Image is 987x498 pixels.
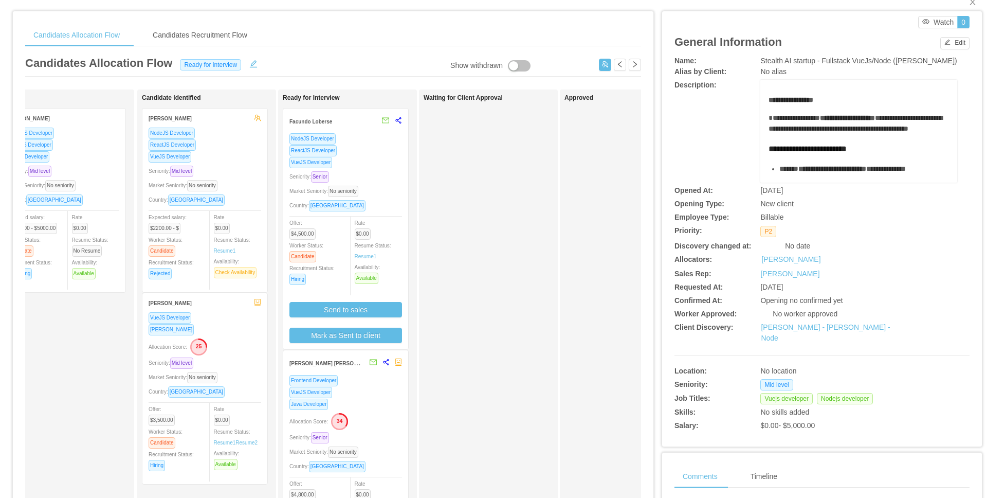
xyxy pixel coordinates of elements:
strong: [PERSON_NAME] [7,116,50,121]
span: Mid level [170,358,193,369]
strong: Facundo Loberse [289,119,332,124]
span: Market Seniority: [289,188,362,194]
span: Available [214,459,237,470]
button: icon: edit [245,58,262,68]
span: Worker Status: [149,237,182,254]
span: Availability: [72,260,100,276]
span: Recruitment Status: [7,260,52,276]
b: Name: [674,57,697,65]
span: Offer: [289,481,320,497]
span: VueJS Developer [289,387,332,398]
span: Rate [355,481,375,497]
b: Opening Type: [674,200,724,208]
span: Available [355,273,378,284]
b: Location: [674,367,707,375]
b: Description: [674,81,717,89]
a: [PERSON_NAME] [761,254,820,265]
a: [PERSON_NAME] [760,270,819,278]
a: [PERSON_NAME] - [PERSON_NAME] - Node [761,323,890,342]
span: Seniority: [7,168,56,174]
span: No seniority [45,180,76,191]
span: Allocation Score: [289,419,328,424]
span: Hiring [289,274,306,285]
div: rdw-editor [769,95,949,198]
text: 34 [337,418,343,424]
span: $4500.00 - $5000.00 [7,223,57,234]
button: icon: editEdit [940,37,970,49]
span: Nodejs developer [817,393,873,404]
span: $3,500.00 [149,415,175,426]
span: Rate [72,215,92,231]
span: robot [395,359,402,366]
span: Offer: [289,220,320,237]
span: $0.00 - $5,000.00 [760,421,815,430]
b: Skills: [674,408,696,416]
b: Employee Type: [674,213,729,221]
span: Availability: [214,259,261,275]
span: [GEOGRAPHIC_DATA] [168,194,225,206]
span: Market Seniority: [149,183,222,188]
span: Rate [214,406,234,423]
span: Availability: [355,264,382,281]
article: Candidates Allocation Flow [25,55,172,72]
span: Seniority: [149,360,197,366]
span: NodeJS Developer [289,133,336,145]
span: VueJS Developer [149,312,191,324]
span: Country: [7,197,87,203]
span: Frontend Developer [289,375,338,386]
span: $0.00 [72,223,88,234]
span: Candidate [289,251,316,262]
button: 25 [187,338,208,354]
span: [GEOGRAPHIC_DATA] [168,386,225,398]
span: Availability: [214,451,242,467]
div: Timeline [742,465,785,488]
b: Worker Approved: [674,310,737,318]
span: Country: [149,197,229,203]
span: Resume Status: [214,237,250,254]
span: Resume Status: [355,243,391,259]
span: Vuejs developer [760,393,813,404]
text: 25 [196,343,202,349]
button: mail [376,113,390,129]
div: Candidates Allocation Flow [25,24,128,47]
div: rdw-wrapper [760,80,957,183]
button: 0 [957,16,970,28]
div: Comments [674,465,726,488]
span: No seniority [187,180,217,191]
span: Senior [311,432,329,443]
button: icon: usergroup-add [599,59,611,71]
span: Mid level [28,166,51,177]
b: Seniority: [674,380,708,388]
span: Check Availability [214,267,257,278]
span: Rejected [149,268,172,279]
span: $2200.00 - $ [149,223,180,234]
span: Available [72,268,96,279]
span: Seniority: [289,174,333,180]
div: Show withdrawn [450,60,503,72]
span: [GEOGRAPHIC_DATA] [309,200,365,211]
span: Expected salary: [149,215,187,231]
span: No Resume [72,245,102,257]
span: Market Seniority: [7,183,80,188]
button: icon: right [629,59,641,71]
button: mail [364,354,377,371]
span: Rate [214,215,234,231]
b: Priority: [674,226,702,235]
span: Seniority: [149,168,197,174]
span: Hiring [149,460,165,471]
span: Candidate [149,245,175,257]
span: ReactJS Developer [149,139,196,151]
button: Mark as Sent to client [289,328,402,343]
h1: Candidate Identified [142,94,286,102]
a: Resume1 [355,253,377,260]
span: Mid level [760,379,793,390]
span: share-alt [382,359,390,366]
span: Resume Status: [214,429,258,446]
div: No location [760,366,908,377]
span: Offer: [149,406,179,423]
strong: [PERSON_NAME] [149,300,192,306]
span: Billable [760,213,783,221]
b: Confirmed At: [674,296,722,305]
span: robot [254,299,261,306]
span: team [254,114,261,121]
